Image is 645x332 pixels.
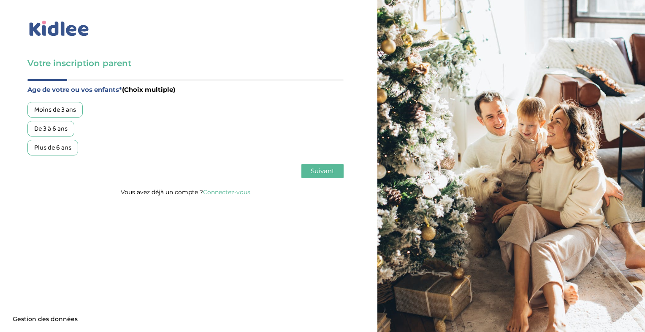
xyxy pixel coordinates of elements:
h3: Votre inscription parent [27,57,344,69]
div: De 3 à 6 ans [27,121,74,137]
a: Connectez-vous [203,188,250,196]
button: Suivant [301,164,344,178]
button: Précédent [27,164,67,178]
label: Age de votre ou vos enfants* [27,84,344,95]
p: Vous avez déjà un compte ? [27,187,344,198]
span: Suivant [311,167,334,175]
img: logo_kidlee_bleu [27,19,91,38]
div: Plus de 6 ans [27,140,78,155]
span: (Choix multiple) [122,86,175,94]
div: Moins de 3 ans [27,102,83,118]
button: Gestion des données [8,311,83,328]
span: Gestion des données [13,316,78,323]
